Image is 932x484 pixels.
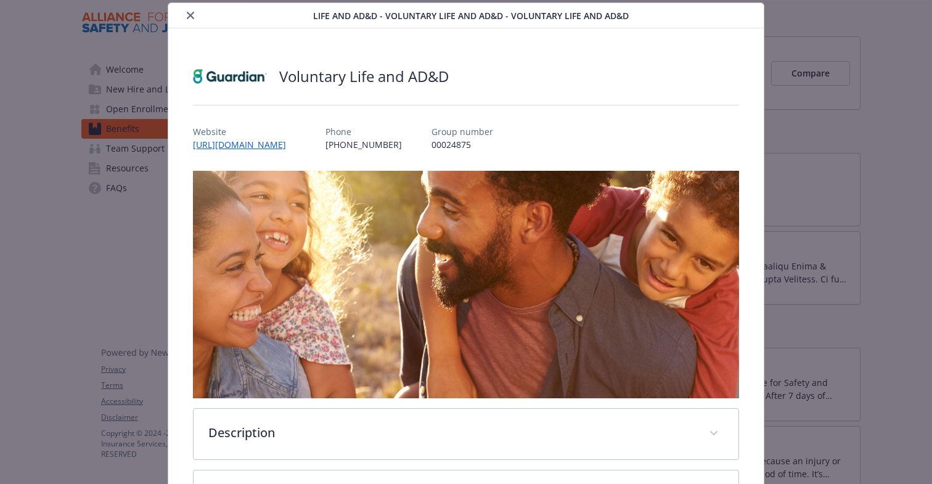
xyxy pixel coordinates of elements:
[208,424,694,442] p: Description
[431,125,493,138] p: Group number
[193,139,296,150] a: [URL][DOMAIN_NAME]
[325,125,402,138] p: Phone
[193,171,739,398] img: banner
[193,125,296,138] p: Website
[431,138,493,151] p: 00024875
[325,138,402,151] p: [PHONE_NUMBER]
[194,409,738,459] div: Description
[279,66,449,87] h2: Voluntary Life and AD&D
[313,9,629,22] span: Life and AD&D - Voluntary Life and AD&D - Voluntary Life and AD&D
[193,58,267,95] img: Guardian
[183,8,198,23] button: close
